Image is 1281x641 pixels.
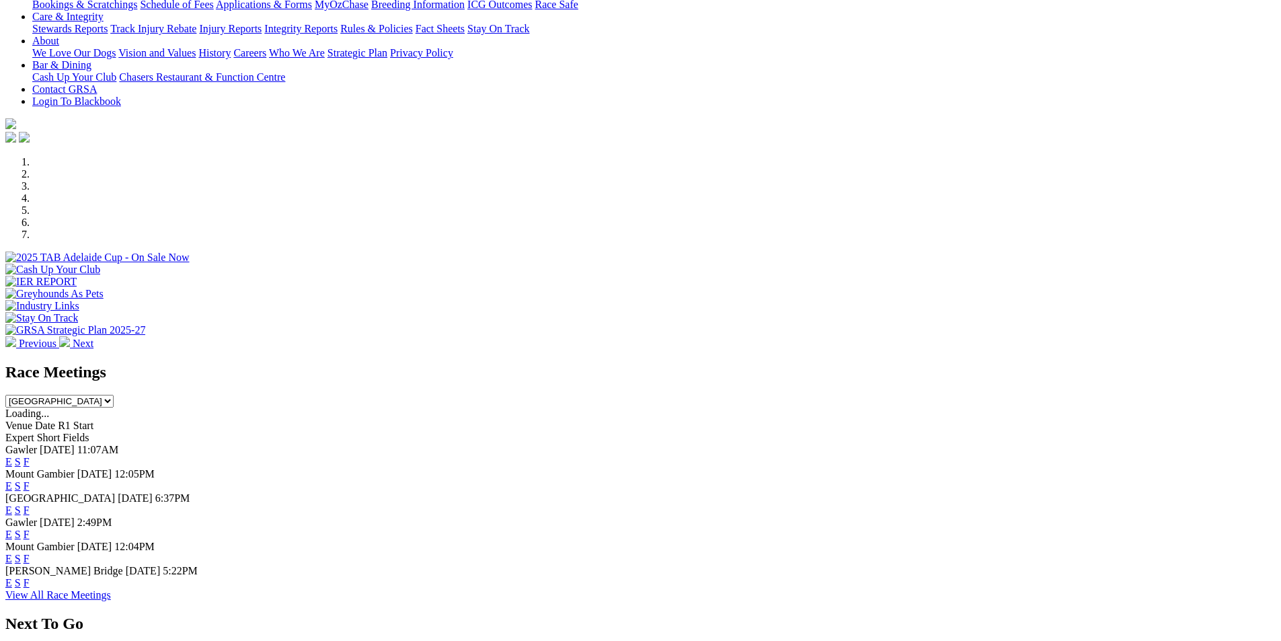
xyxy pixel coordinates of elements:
span: Previous [19,338,56,349]
h2: Race Meetings [5,363,1276,381]
a: Contact GRSA [32,83,97,95]
img: Stay On Track [5,312,78,324]
span: Next [73,338,93,349]
span: Mount Gambier [5,468,75,480]
span: [DATE] [118,492,153,504]
span: [PERSON_NAME] Bridge [5,565,123,576]
a: Fact Sheets [416,23,465,34]
img: Greyhounds As Pets [5,288,104,300]
img: IER REPORT [5,276,77,288]
span: 6:37PM [155,492,190,504]
a: S [15,456,21,467]
span: Gawler [5,517,37,528]
a: Integrity Reports [264,23,338,34]
a: Vision and Values [118,47,196,59]
a: Stewards Reports [32,23,108,34]
img: Industry Links [5,300,79,312]
a: Previous [5,338,59,349]
a: Injury Reports [199,23,262,34]
span: Gawler [5,444,37,455]
span: 5:22PM [163,565,198,576]
a: Strategic Plan [327,47,387,59]
a: Care & Integrity [32,11,104,22]
a: F [24,529,30,540]
span: Venue [5,420,32,431]
a: F [24,456,30,467]
img: 2025 TAB Adelaide Cup - On Sale Now [5,252,190,264]
a: About [32,35,59,46]
a: S [15,577,21,589]
span: Loading... [5,408,49,419]
a: View All Race Meetings [5,589,111,601]
span: Mount Gambier [5,541,75,552]
span: [DATE] [40,517,75,528]
a: F [24,577,30,589]
div: About [32,47,1276,59]
a: F [24,553,30,564]
img: chevron-left-pager-white.svg [5,336,16,347]
a: E [5,480,12,492]
a: We Love Our Dogs [32,47,116,59]
img: Cash Up Your Club [5,264,100,276]
img: chevron-right-pager-white.svg [59,336,70,347]
span: Expert [5,432,34,443]
a: S [15,504,21,516]
a: Cash Up Your Club [32,71,116,83]
a: F [24,480,30,492]
span: [DATE] [77,541,112,552]
a: F [24,504,30,516]
span: 12:04PM [114,541,155,552]
span: Short [37,432,61,443]
a: S [15,553,21,564]
a: Stay On Track [467,23,529,34]
div: Bar & Dining [32,71,1276,83]
span: [DATE] [40,444,75,455]
h2: Next To Go [5,615,1276,633]
span: [DATE] [77,468,112,480]
a: Track Injury Rebate [110,23,196,34]
span: [GEOGRAPHIC_DATA] [5,492,115,504]
a: History [198,47,231,59]
a: E [5,553,12,564]
span: R1 Start [58,420,93,431]
span: 2:49PM [77,517,112,528]
a: Who We Are [269,47,325,59]
a: S [15,529,21,540]
a: Rules & Policies [340,23,413,34]
span: 11:07AM [77,444,119,455]
img: logo-grsa-white.png [5,118,16,129]
a: Login To Blackbook [32,96,121,107]
a: Privacy Policy [390,47,453,59]
a: E [5,456,12,467]
img: facebook.svg [5,132,16,143]
span: Date [35,420,55,431]
a: E [5,504,12,516]
a: Careers [233,47,266,59]
a: E [5,577,12,589]
div: Care & Integrity [32,23,1276,35]
a: Chasers Restaurant & Function Centre [119,71,285,83]
a: E [5,529,12,540]
span: Fields [63,432,89,443]
img: GRSA Strategic Plan 2025-27 [5,324,145,336]
img: twitter.svg [19,132,30,143]
span: [DATE] [126,565,161,576]
a: S [15,480,21,492]
span: 12:05PM [114,468,155,480]
a: Next [59,338,93,349]
a: Bar & Dining [32,59,91,71]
